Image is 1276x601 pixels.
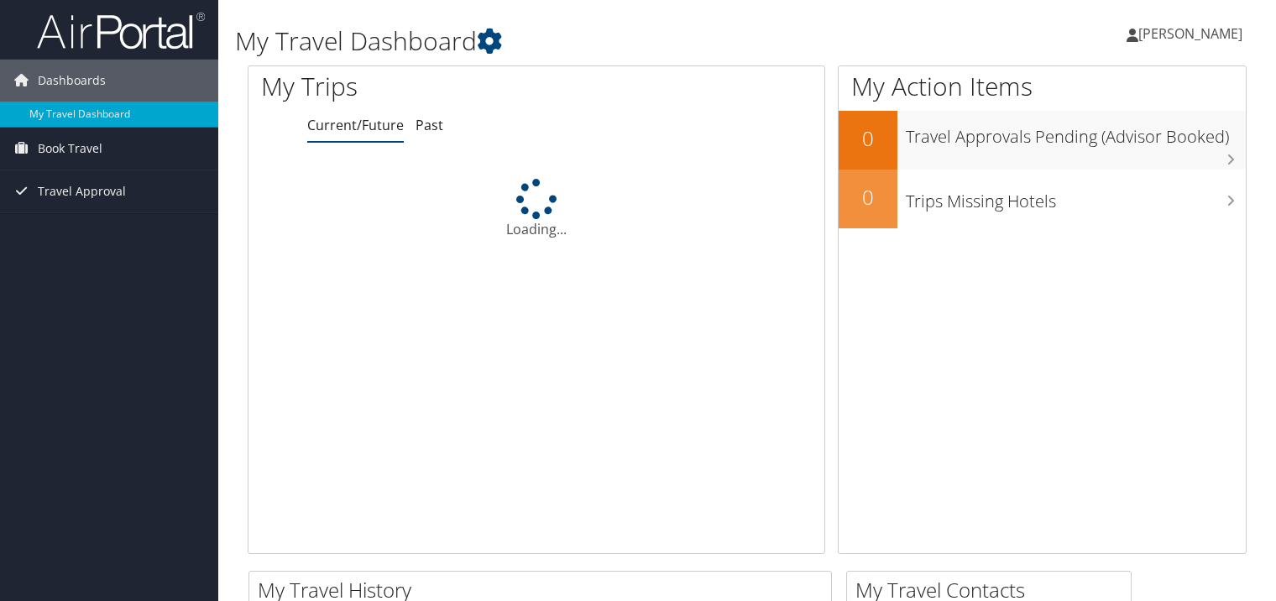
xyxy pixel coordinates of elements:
h1: My Action Items [839,69,1246,104]
span: [PERSON_NAME] [1138,24,1242,43]
span: Travel Approval [38,170,126,212]
a: 0Travel Approvals Pending (Advisor Booked) [839,111,1246,170]
span: Dashboards [38,60,106,102]
h3: Trips Missing Hotels [906,181,1246,213]
h1: My Travel Dashboard [235,24,918,59]
div: Loading... [248,179,824,239]
h1: My Trips [261,69,572,104]
span: Book Travel [38,128,102,170]
img: airportal-logo.png [37,11,205,50]
a: [PERSON_NAME] [1127,8,1259,59]
a: Past [416,116,443,134]
a: 0Trips Missing Hotels [839,170,1246,228]
h2: 0 [839,124,897,153]
h2: 0 [839,183,897,212]
a: Current/Future [307,116,404,134]
h3: Travel Approvals Pending (Advisor Booked) [906,117,1246,149]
